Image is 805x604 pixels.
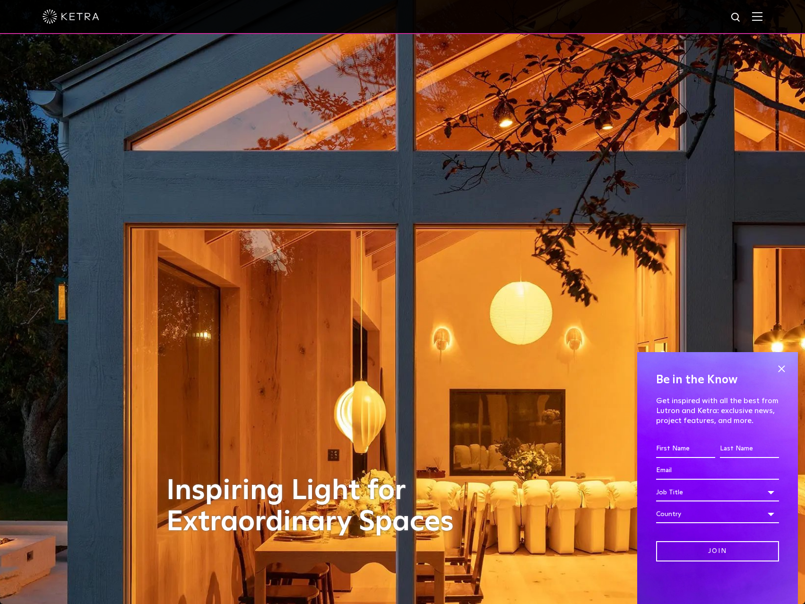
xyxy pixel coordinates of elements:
img: Hamburger%20Nav.svg [752,12,762,21]
input: First Name [656,440,715,458]
div: Job Title [656,483,779,501]
input: Email [656,462,779,480]
p: Get inspired with all the best from Lutron and Ketra: exclusive news, project features, and more. [656,396,779,425]
h4: Be in the Know [656,371,779,389]
div: Country [656,505,779,523]
input: Join [656,541,779,561]
h1: Inspiring Light for Extraordinary Spaces [166,475,474,538]
img: ketra-logo-2019-white [43,9,99,24]
input: Last Name [720,440,779,458]
img: search icon [730,12,742,24]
